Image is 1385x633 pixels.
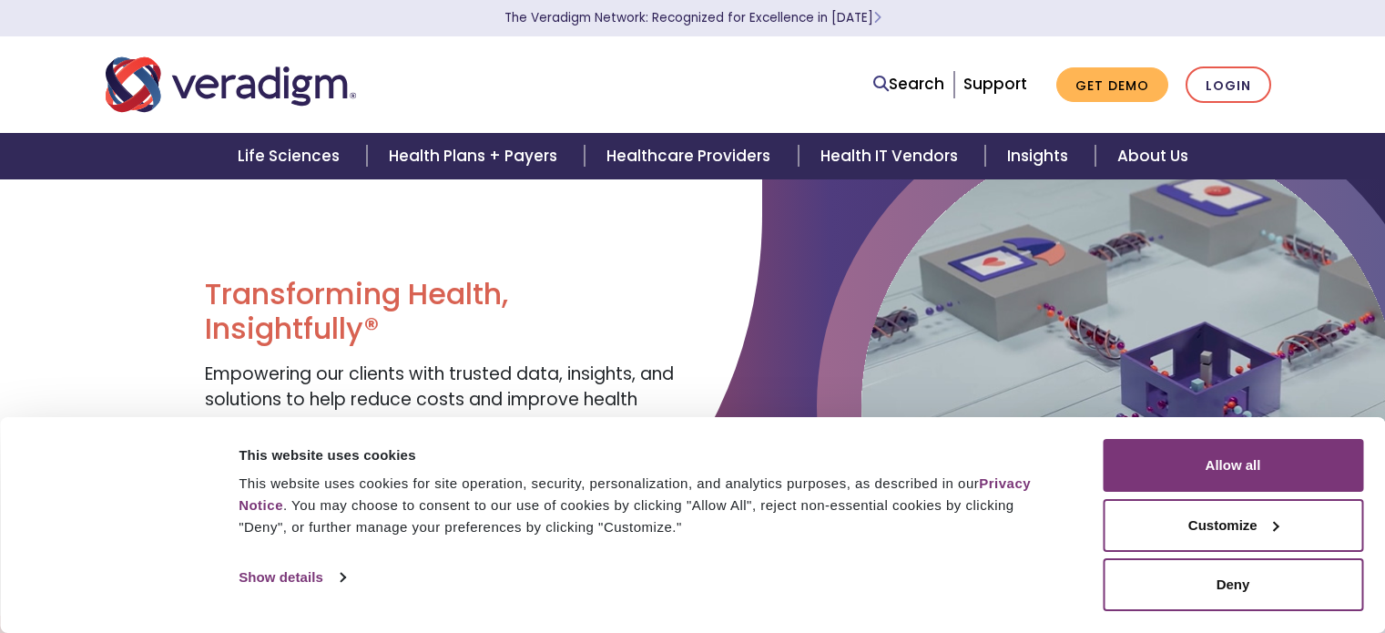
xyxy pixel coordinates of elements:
[585,133,798,179] a: Healthcare Providers
[239,473,1062,538] div: This website uses cookies for site operation, security, personalization, and analytics purposes, ...
[799,133,985,179] a: Health IT Vendors
[873,72,944,97] a: Search
[1103,558,1363,611] button: Deny
[216,133,367,179] a: Life Sciences
[106,55,356,115] img: Veradigm logo
[239,444,1062,466] div: This website uses cookies
[367,133,585,179] a: Health Plans + Payers
[985,133,1095,179] a: Insights
[873,9,881,26] span: Learn More
[1103,439,1363,492] button: Allow all
[963,73,1027,95] a: Support
[1103,499,1363,552] button: Customize
[1186,66,1271,104] a: Login
[504,9,881,26] a: The Veradigm Network: Recognized for Excellence in [DATE]Learn More
[239,564,344,591] a: Show details
[1095,133,1210,179] a: About Us
[205,362,674,438] span: Empowering our clients with trusted data, insights, and solutions to help reduce costs and improv...
[205,277,678,347] h1: Transforming Health, Insightfully®
[1056,67,1168,103] a: Get Demo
